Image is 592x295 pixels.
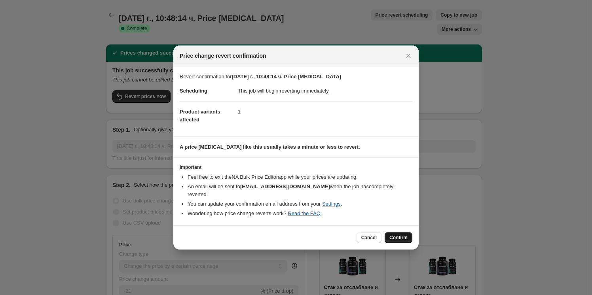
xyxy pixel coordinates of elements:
[180,88,207,94] span: Scheduling
[322,201,341,207] a: Settings
[180,164,412,170] h3: Important
[180,73,412,81] p: Revert confirmation for
[188,183,412,199] li: An email will be sent to when the job has completely reverted .
[403,50,414,61] button: Close
[180,144,360,150] b: A price [MEDICAL_DATA] like this usually takes a minute or less to revert.
[238,81,412,101] dd: This job will begin reverting immediately.
[188,210,412,217] li: Wondering how price change reverts work? .
[180,52,266,60] span: Price change revert confirmation
[238,101,412,122] dd: 1
[389,234,408,241] span: Confirm
[188,200,412,208] li: You can update your confirmation email address from your .
[288,210,320,216] a: Read the FAQ
[232,74,342,79] b: [DATE] г., 10:48:14 ч. Price [MEDICAL_DATA]
[240,183,330,189] b: [EMAIL_ADDRESS][DOMAIN_NAME]
[188,173,412,181] li: Feel free to exit the NA Bulk Price Editor app while your prices are updating.
[180,109,220,123] span: Product variants affected
[385,232,412,243] button: Confirm
[361,234,377,241] span: Cancel
[357,232,381,243] button: Cancel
